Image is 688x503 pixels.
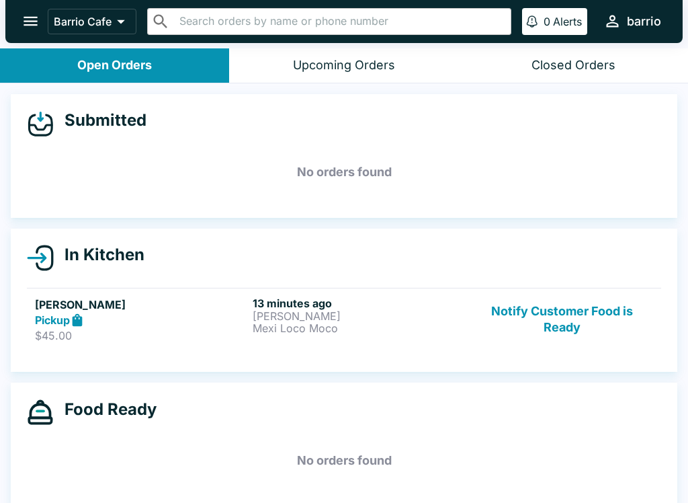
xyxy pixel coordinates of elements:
button: Notify Customer Food is Ready [471,297,653,343]
button: Barrio Cafe [48,9,136,34]
h4: Food Ready [54,399,157,420]
div: Closed Orders [531,58,615,73]
p: Barrio Cafe [54,15,112,28]
h6: 13 minutes ago [253,297,465,310]
h4: Submitted [54,110,146,130]
div: barrio [627,13,661,30]
div: Upcoming Orders [293,58,395,73]
p: Alerts [553,15,582,28]
strong: Pickup [35,313,70,327]
p: $45.00 [35,329,247,342]
button: barrio [598,7,666,36]
p: Mexi Loco Moco [253,322,465,334]
a: [PERSON_NAME]Pickup$45.0013 minutes ago[PERSON_NAME]Mexi Loco MocoNotify Customer Food is Ready [27,288,661,351]
button: open drawer [13,4,48,38]
div: Open Orders [77,58,152,73]
h5: No orders found [27,436,661,485]
p: [PERSON_NAME] [253,310,465,322]
p: 0 [544,15,550,28]
input: Search orders by name or phone number [175,12,505,31]
h5: No orders found [27,148,661,196]
h4: In Kitchen [54,245,144,265]
h5: [PERSON_NAME] [35,297,247,313]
